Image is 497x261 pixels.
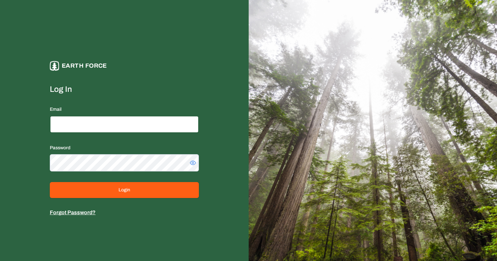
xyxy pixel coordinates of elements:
[50,145,70,150] label: Password
[50,61,59,71] img: earthforce-logo-white-uG4MPadI.svg
[50,84,199,95] label: Log In
[50,107,61,112] label: Email
[50,209,199,217] p: Forgot Password?
[50,182,199,198] button: Login
[62,61,107,71] p: Earth force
